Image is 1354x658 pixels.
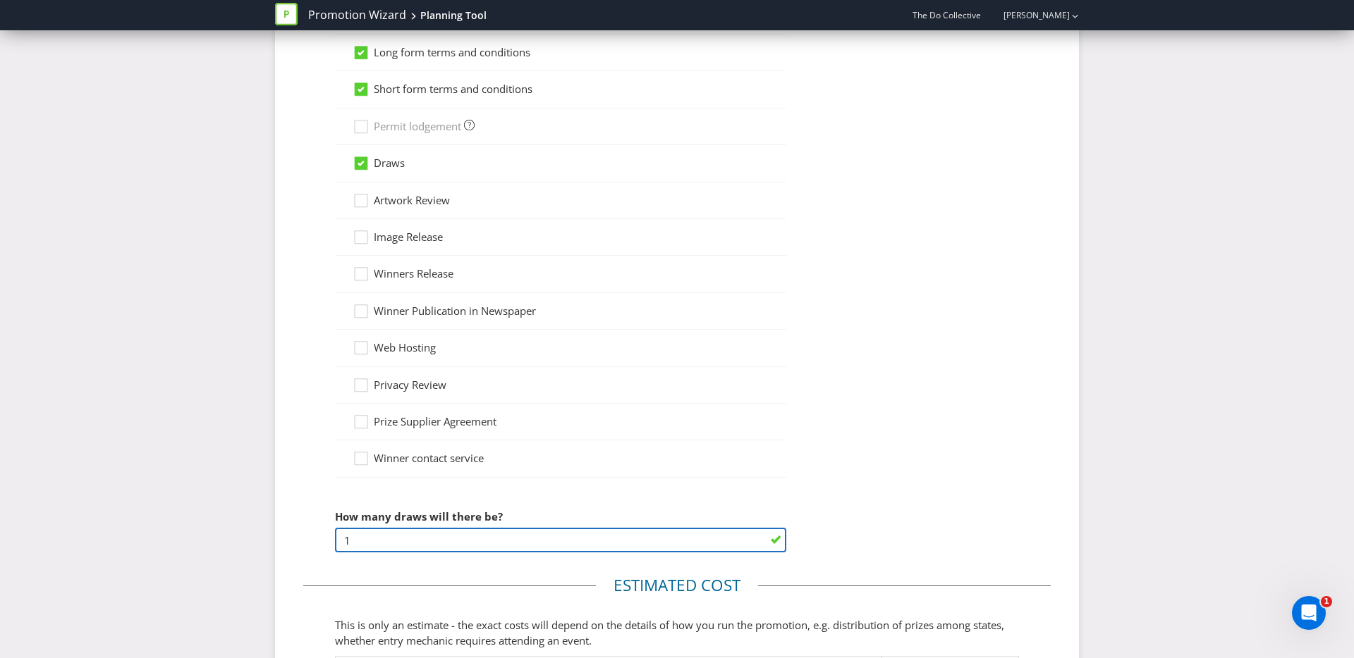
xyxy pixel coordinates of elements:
a: [PERSON_NAME] [989,9,1070,21]
span: Web Hosting [374,340,436,354]
span: Image Release [374,230,443,244]
span: Winner Publication in Newspaper [374,304,536,318]
div: Planning Tool [420,8,487,23]
iframe: Intercom live chat [1292,596,1326,630]
span: Prize Supplier Agreement [374,414,496,428]
span: Long form terms and conditions [374,45,530,59]
span: Short form terms and conditions [374,82,532,96]
span: Permit lodgement [374,119,461,133]
p: This is only an estimate - the exact costs will depend on the details of how you run the promotio... [335,618,1019,648]
span: Winners Release [374,266,453,280]
span: 1 [1321,596,1332,607]
a: Promotion Wizard [308,7,406,23]
span: Privacy Review [374,378,446,392]
span: How many draws will there be? [335,509,503,523]
span: Artwork Review [374,193,450,207]
span: Winner contact service [374,451,484,465]
span: The Do Collective [913,9,981,21]
span: Draws [374,156,405,170]
legend: Estimated cost [596,574,758,597]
